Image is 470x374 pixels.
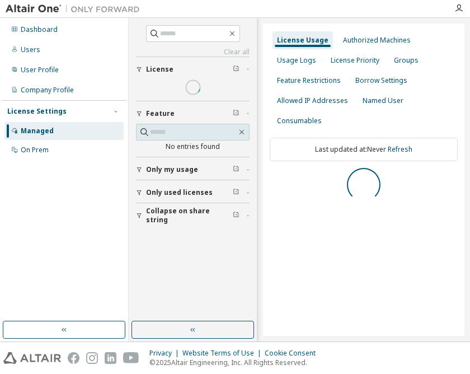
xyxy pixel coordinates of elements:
[363,96,403,105] div: Named User
[136,48,250,57] a: Clear all
[265,349,322,358] div: Cookie Consent
[146,65,173,74] span: License
[146,188,213,197] span: Only used licenses
[105,352,116,364] img: linkedin.svg
[21,25,58,34] div: Dashboard
[136,57,250,82] button: License
[343,36,411,45] div: Authorized Machines
[388,144,412,154] a: Refresh
[146,109,175,118] span: Feature
[21,45,40,54] div: Users
[270,138,458,161] div: Last updated at: Never
[123,352,139,364] img: youtube.svg
[182,349,265,358] div: Website Terms of Use
[21,127,54,135] div: Managed
[136,101,250,126] button: Feature
[146,165,198,174] span: Only my usage
[6,3,145,15] img: Altair One
[149,349,182,358] div: Privacy
[331,56,379,65] div: License Priority
[136,180,250,205] button: Only used licenses
[277,36,328,45] div: License Usage
[277,116,322,125] div: Consumables
[277,56,316,65] div: Usage Logs
[86,352,98,364] img: instagram.svg
[21,86,74,95] div: Company Profile
[21,66,59,74] div: User Profile
[68,352,79,364] img: facebook.svg
[3,352,61,364] img: altair_logo.svg
[355,76,407,85] div: Borrow Settings
[7,107,67,116] div: License Settings
[233,188,239,197] span: Clear filter
[146,207,233,225] span: Collapse on share string
[21,146,49,155] div: On Prem
[277,76,341,85] div: Feature Restrictions
[233,165,239,174] span: Clear filter
[233,109,239,118] span: Clear filter
[149,358,322,367] p: © 2025 Altair Engineering, Inc. All Rights Reserved.
[233,65,239,74] span: Clear filter
[136,203,250,228] button: Collapse on share string
[136,157,250,182] button: Only my usage
[233,211,239,220] span: Clear filter
[394,56,419,65] div: Groups
[136,142,250,151] div: No entries found
[277,96,348,105] div: Allowed IP Addresses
